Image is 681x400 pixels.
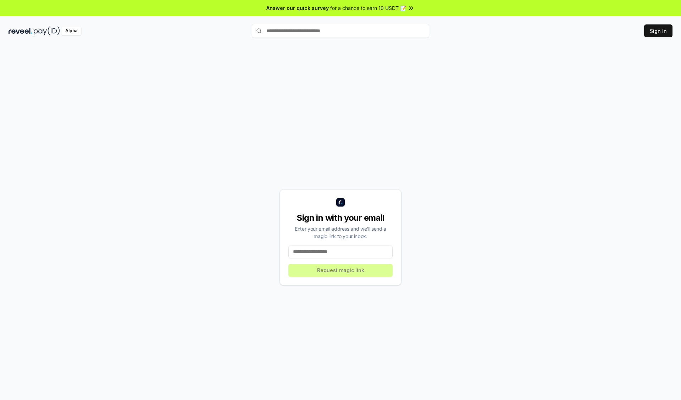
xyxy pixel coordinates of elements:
span: for a chance to earn 10 USDT 📝 [330,4,406,12]
div: Alpha [61,27,81,35]
img: logo_small [336,198,345,207]
button: Sign In [644,24,672,37]
span: Answer our quick survey [266,4,329,12]
img: pay_id [34,27,60,35]
img: reveel_dark [9,27,32,35]
div: Sign in with your email [288,212,393,224]
div: Enter your email address and we’ll send a magic link to your inbox. [288,225,393,240]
